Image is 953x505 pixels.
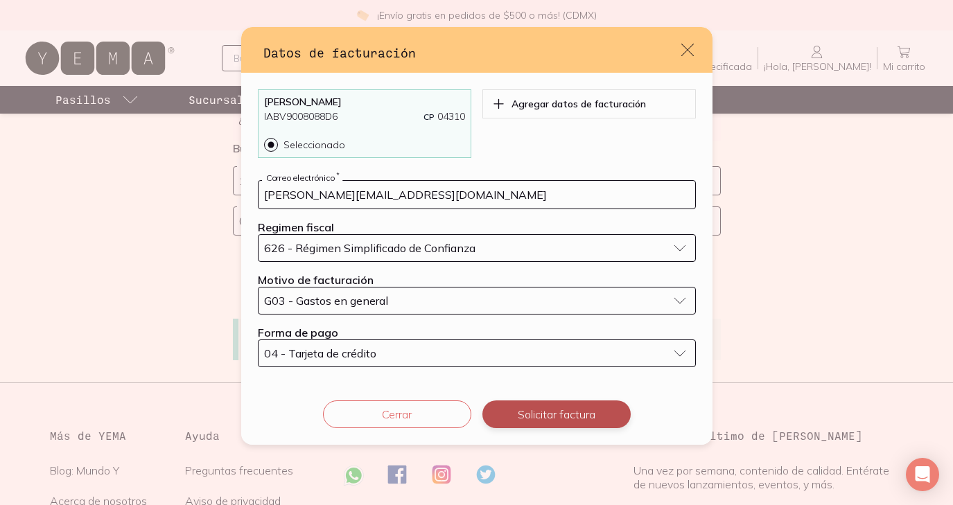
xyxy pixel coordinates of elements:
span: 626 - Régimen Simplificado de Confianza [264,242,475,254]
p: 04310 [423,109,465,124]
label: Motivo de facturación [258,273,374,287]
div: Open Intercom Messenger [906,458,939,491]
button: G03 - Gastos en general [258,287,696,314]
span: G03 - Gastos en general [264,295,388,306]
label: Correo electrónico [262,172,342,183]
h3: Datos de facturación [263,44,679,62]
p: Agregar datos de facturación [512,98,646,110]
button: Cerrar [323,400,471,428]
label: Forma de pago [258,326,338,339]
label: Regimen fiscal [258,220,334,234]
button: Solicitar factura [482,400,631,428]
p: IABV9008088D6 [264,109,338,124]
p: [PERSON_NAME] [264,96,465,108]
p: Seleccionado [283,139,345,151]
button: 626 - Régimen Simplificado de Confianza [258,234,696,262]
div: default [241,27,712,445]
span: 04 - Tarjeta de crédito [264,348,376,359]
button: 04 - Tarjeta de crédito [258,339,696,367]
span: CP [423,112,435,122]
